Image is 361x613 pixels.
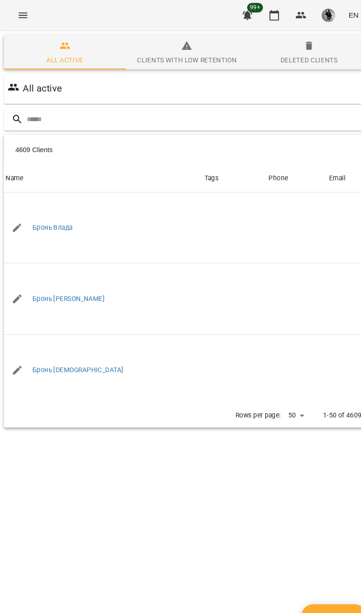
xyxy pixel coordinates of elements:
span: EN [336,10,346,19]
span: 99+ [239,3,254,12]
div: 50 [275,394,297,408]
div: Sort [318,167,334,178]
p: 1-50 of 4609 [312,397,349,406]
div: All active [45,52,81,63]
div: 4609 Clients [15,136,216,153]
a: Бронь Влада [31,215,70,225]
div: Sort [6,167,23,178]
div: Name [6,167,23,178]
span: Name [6,167,194,178]
a: Бронь [DEMOGRAPHIC_DATA] [31,353,119,362]
div: Sort [260,167,279,178]
h6: All active [22,78,60,92]
span: Phone [260,167,314,178]
button: Menu [11,4,33,26]
div: Tags [198,167,256,178]
div: Email [318,167,334,178]
a: Бронь [PERSON_NAME] [31,284,101,293]
img: 016acb0d36b2d483611c8b6abff4f02e.jpg [311,8,324,21]
div: Clients with low retention [132,52,229,63]
div: Deleted clients [271,52,326,63]
p: Rows per page: [227,397,271,406]
button: EN [333,6,350,23]
div: Phone [260,167,279,178]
